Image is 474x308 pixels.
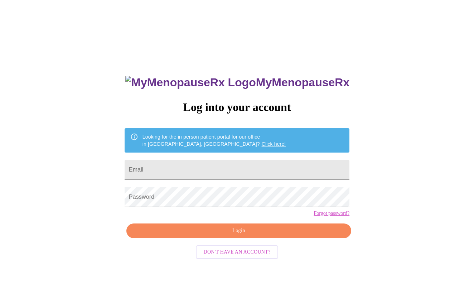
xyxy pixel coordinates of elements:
[125,76,256,89] img: MyMenopauseRx Logo
[194,248,280,254] a: Don't have an account?
[135,226,343,235] span: Login
[126,223,351,238] button: Login
[314,211,349,216] a: Forgot password?
[262,141,286,147] a: Click here!
[125,101,349,114] h3: Log into your account
[204,248,271,257] span: Don't have an account?
[142,130,286,150] div: Looking for the in person patient portal for our office in [GEOGRAPHIC_DATA], [GEOGRAPHIC_DATA]?
[125,76,349,89] h3: MyMenopauseRx
[196,245,279,259] button: Don't have an account?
